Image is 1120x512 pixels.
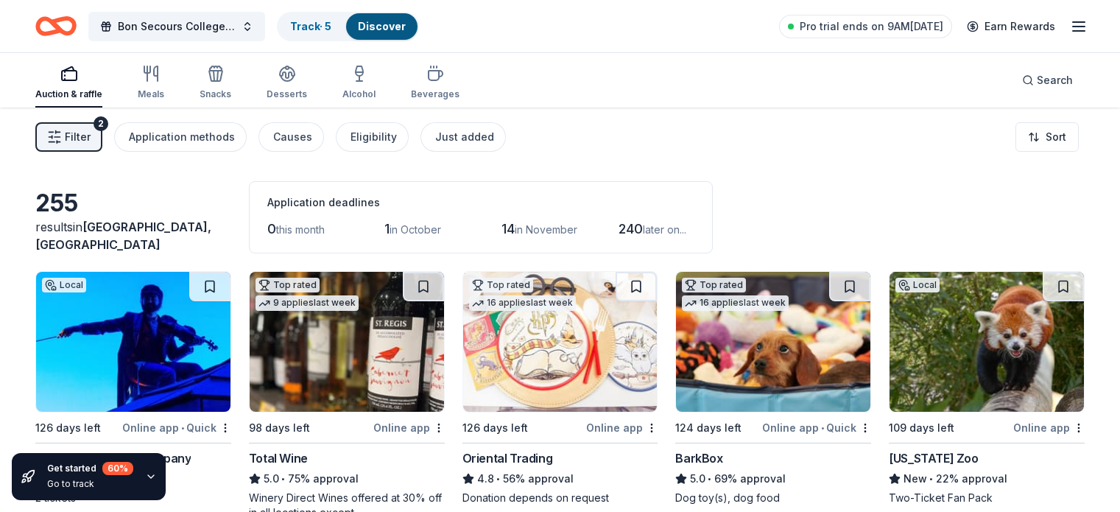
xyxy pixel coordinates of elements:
[890,272,1084,412] img: Image for Virginia Zoo
[1010,66,1085,95] button: Search
[122,418,231,437] div: Online app Quick
[35,122,102,152] button: Filter2
[889,491,1085,505] div: Two-Ticket Fan Pack
[515,223,577,236] span: in November
[35,9,77,43] a: Home
[619,221,643,236] span: 240
[675,470,871,488] div: 69% approval
[463,272,658,412] img: Image for Oriental Trading
[462,449,553,467] div: Oriental Trading
[102,462,133,475] div: 60 %
[342,59,376,108] button: Alcohol
[351,128,397,146] div: Eligibility
[181,422,184,434] span: •
[47,462,133,475] div: Get started
[373,418,445,437] div: Online app
[342,88,376,100] div: Alcohol
[675,491,871,505] div: Dog toy(s), dog food
[264,470,279,488] span: 5.0
[200,88,231,100] div: Snacks
[821,422,824,434] span: •
[895,278,940,292] div: Local
[47,478,133,490] div: Go to track
[1046,128,1066,146] span: Sort
[35,220,211,252] span: [GEOGRAPHIC_DATA], [GEOGRAPHIC_DATA]
[256,295,359,311] div: 9 applies last week
[411,59,459,108] button: Beverages
[336,122,409,152] button: Eligibility
[118,18,236,35] span: Bon Secours College of Nursing Global Outreach Auction
[690,470,705,488] span: 5.0
[643,223,686,236] span: later on...
[390,223,441,236] span: in October
[800,18,943,35] span: Pro trial ends on 9AM[DATE]
[249,419,310,437] div: 98 days left
[250,272,444,412] img: Image for Total Wine
[88,12,265,41] button: Bon Secours College of Nursing Global Outreach Auction
[1013,418,1085,437] div: Online app
[276,223,325,236] span: this month
[420,122,506,152] button: Just added
[42,278,86,292] div: Local
[65,128,91,146] span: Filter
[676,272,870,412] img: Image for BarkBox
[384,221,390,236] span: 1
[889,271,1085,505] a: Image for Virginia ZooLocal109 days leftOnline app[US_STATE] ZooNew•22% approvalTwo-Ticket Fan Pack
[411,88,459,100] div: Beverages
[904,470,927,488] span: New
[675,449,722,467] div: BarkBox
[462,470,658,488] div: 56% approval
[682,278,746,292] div: Top rated
[277,12,419,41] button: Track· 5Discover
[35,220,211,252] span: in
[138,88,164,100] div: Meals
[267,59,307,108] button: Desserts
[256,278,320,292] div: Top rated
[462,491,658,505] div: Donation depends on request
[435,128,494,146] div: Just added
[249,470,445,488] div: 75% approval
[94,116,108,131] div: 2
[1037,71,1073,89] span: Search
[586,418,658,437] div: Online app
[129,128,235,146] div: Application methods
[477,470,494,488] span: 4.8
[682,295,789,311] div: 16 applies last week
[462,271,658,505] a: Image for Oriental TradingTop rated16 applieslast week126 days leftOnline appOriental Trading4.8•...
[889,470,1085,488] div: 22% approval
[958,13,1064,40] a: Earn Rewards
[35,218,231,253] div: results
[267,221,276,236] span: 0
[469,295,576,311] div: 16 applies last week
[501,221,515,236] span: 14
[273,128,312,146] div: Causes
[708,473,712,485] span: •
[762,418,871,437] div: Online app Quick
[267,88,307,100] div: Desserts
[469,278,533,292] div: Top rated
[1015,122,1079,152] button: Sort
[889,449,978,467] div: [US_STATE] Zoo
[36,272,230,412] img: Image for Virginia Stage Company
[358,20,406,32] a: Discover
[462,419,528,437] div: 126 days left
[267,194,694,211] div: Application deadlines
[35,419,101,437] div: 126 days left
[200,59,231,108] button: Snacks
[675,419,742,437] div: 124 days left
[258,122,324,152] button: Causes
[930,473,934,485] span: •
[779,15,952,38] a: Pro trial ends on 9AM[DATE]
[496,473,500,485] span: •
[35,189,231,218] div: 255
[114,122,247,152] button: Application methods
[290,20,331,32] a: Track· 5
[35,271,231,505] a: Image for Virginia Stage CompanyLocal126 days leftOnline app•Quick[US_STATE] Stage CompanyNew•62%...
[889,419,954,437] div: 109 days left
[675,271,871,505] a: Image for BarkBoxTop rated16 applieslast week124 days leftOnline app•QuickBarkBox5.0•69% approval...
[138,59,164,108] button: Meals
[249,449,308,467] div: Total Wine
[35,88,102,100] div: Auction & raffle
[35,59,102,108] button: Auction & raffle
[281,473,285,485] span: •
